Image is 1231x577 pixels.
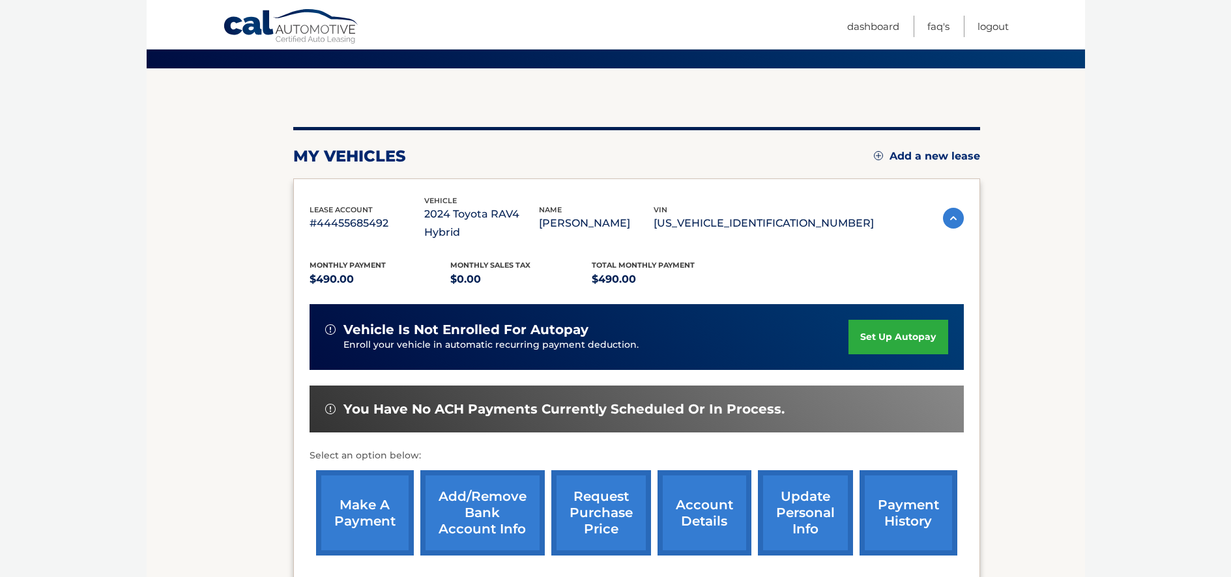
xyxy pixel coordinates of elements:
p: $0.00 [450,270,592,288]
a: Cal Automotive [223,8,360,46]
img: accordion-active.svg [943,208,964,229]
p: [PERSON_NAME] [539,214,654,232]
p: $490.00 [592,270,733,288]
h2: my vehicles [293,147,406,166]
a: make a payment [316,470,414,556]
img: add.svg [874,151,883,160]
span: vin [654,205,667,214]
a: payment history [860,470,957,556]
p: #44455685492 [310,214,424,232]
span: vehicle is not enrolled for autopay [343,322,588,338]
img: alert-white.svg [325,404,336,414]
p: [US_VEHICLE_IDENTIFICATION_NUMBER] [654,214,874,232]
span: Total Monthly Payment [592,260,695,270]
p: 2024 Toyota RAV4 Hybrid [424,205,539,242]
a: Add/Remove bank account info [420,470,545,556]
p: $490.00 [310,270,451,288]
span: Monthly Payment [310,260,386,270]
a: Logout [978,16,1009,37]
a: FAQ's [927,16,949,37]
span: name [539,205,562,214]
span: You have no ACH payments currently scheduled or in process. [343,401,785,417]
span: lease account [310,205,373,214]
a: account details [658,470,751,556]
p: Select an option below: [310,448,964,464]
a: set up autopay [848,320,948,354]
a: Add a new lease [874,150,980,163]
span: vehicle [424,196,457,205]
p: Enroll your vehicle in automatic recurring payment deduction. [343,338,849,352]
span: Monthly sales Tax [450,260,530,270]
a: request purchase price [551,470,651,556]
a: Dashboard [847,16,899,37]
img: alert-white.svg [325,324,336,335]
a: update personal info [758,470,853,556]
